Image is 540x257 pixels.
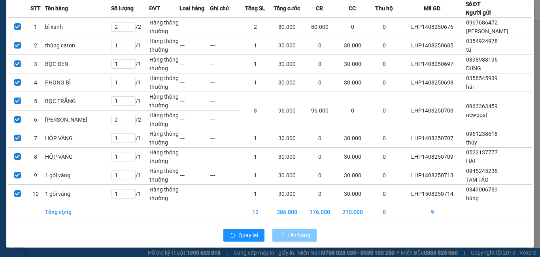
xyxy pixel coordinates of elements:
td: Hàng thông thường [149,185,179,203]
td: 30.000 [271,129,304,148]
td: 80.000 [271,18,304,36]
td: --- [179,148,210,166]
td: HỘP VÀNG [45,148,111,166]
span: newpost [466,112,487,118]
td: Hàng thông thường [149,129,179,148]
td: LHP1508250714 [399,185,465,203]
td: / 1 [111,92,149,111]
td: 10 [26,185,45,203]
td: --- [179,18,210,36]
td: 30.000 [271,185,304,203]
td: 30.000 [336,129,369,148]
td: LHP1408250703 [399,92,465,129]
span: rollback [230,233,235,239]
td: 210.000 [336,203,369,221]
td: 0 [369,92,399,129]
td: Hàng thông thường [149,55,179,73]
td: 30.000 [336,55,369,73]
td: --- [210,111,240,129]
span: Tổng SL [245,4,265,13]
td: LHP1408250685 [399,36,465,55]
td: / 2 [111,18,149,36]
td: Hàng thông thường [149,148,179,166]
td: --- [210,129,240,148]
td: / 1 [111,148,149,166]
td: 0 [369,203,399,221]
td: 0 [303,185,336,203]
span: TAM TÁO [466,176,489,183]
td: 0 [369,55,399,73]
td: 1 gói vàng [45,185,111,203]
td: 0 [369,185,399,203]
td: 12 [240,203,271,221]
span: thúy [466,139,477,146]
td: --- [179,129,210,148]
span: CC [349,4,356,13]
span: [PERSON_NAME] [466,28,508,34]
span: STT [30,4,41,13]
td: LHP1408250713 [399,166,465,185]
td: BỌC TRẮNG [45,92,111,111]
td: 3 [240,92,271,129]
td: 9 [26,166,45,185]
strong: PHIẾU GỬI HÀNG [15,34,55,51]
td: 0 [369,166,399,185]
td: --- [179,55,210,73]
td: 30.000 [271,36,304,55]
strong: Hotline : 0889 23 23 23 [12,52,57,64]
td: 1 [240,73,271,92]
span: CR [316,4,323,13]
td: LHP1408250709 [399,148,465,166]
td: Hàng thông thường [149,73,179,92]
td: Tổng cộng [45,203,111,221]
span: Lên hàng [287,231,310,240]
td: 0 [336,18,369,36]
td: 0 [303,129,336,148]
td: --- [179,111,210,129]
td: 0 [303,36,336,55]
td: 30.000 [336,148,369,166]
span: Mã GD [424,4,440,13]
button: Lên hàng [272,229,317,242]
td: --- [179,92,210,111]
span: Loại hàng [179,4,204,13]
td: 0 [369,129,399,148]
td: 4 [26,73,45,92]
button: rollbackQuay lại [223,229,264,242]
td: / 1 [111,129,149,148]
span: Thu hộ [375,4,393,13]
td: --- [210,73,240,92]
span: 0354924978 [466,38,498,44]
span: 0967686472 [466,19,498,26]
td: --- [179,36,210,55]
td: 0 [369,18,399,36]
td: LHP1408250676 [399,18,465,36]
td: 0 [369,73,399,92]
td: / 2 [111,111,149,129]
td: 1 [240,129,271,148]
td: --- [210,55,240,73]
span: 0898988196 [466,56,498,63]
td: / 1 [111,55,149,73]
td: 30.000 [271,55,304,73]
td: Hàng thông thường [149,166,179,185]
td: 2 [26,36,45,55]
td: 386.000 [271,203,304,221]
td: 30.000 [271,166,304,185]
td: 30.000 [336,166,369,185]
strong: CÔNG TY TNHH VĨNH QUANG [13,6,56,32]
span: 0961238618 [466,131,498,137]
td: / 1 [111,166,149,185]
td: --- [210,36,240,55]
td: LHP1408250707 [399,129,465,148]
td: 30.000 [271,148,304,166]
td: 30.000 [336,185,369,203]
td: / 1 [111,36,149,55]
img: logo [4,24,8,57]
td: 9 [399,203,465,221]
span: hải [466,84,474,90]
td: Hàng thông thường [149,18,179,36]
td: HỘP VÀNG [45,129,111,148]
td: --- [179,185,210,203]
td: thùng caton [45,36,111,55]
